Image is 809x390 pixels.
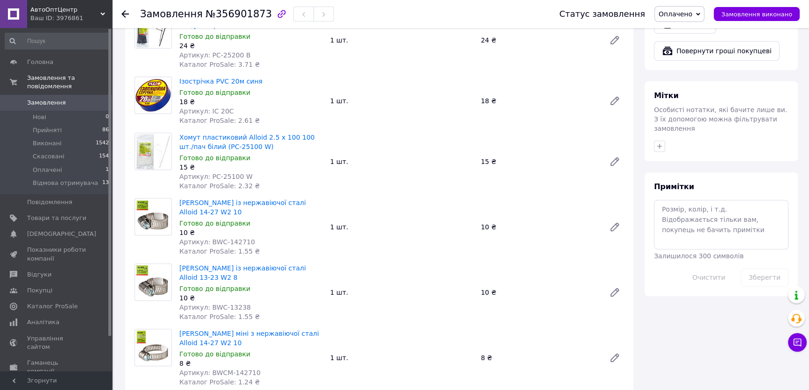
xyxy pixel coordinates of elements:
div: 18 ₴ [477,94,602,107]
a: Редагувати [605,152,624,171]
button: Повернути гроші покупцеві [654,41,780,61]
div: 1 шт. [326,351,477,364]
div: 10 ₴ [179,293,323,303]
div: Статус замовлення [559,9,645,19]
span: Замовлення [140,8,203,20]
div: Повернутися назад [121,9,129,19]
span: [DEMOGRAPHIC_DATA] [27,230,96,238]
span: Замовлення [27,99,66,107]
a: Редагувати [605,283,624,302]
span: Виконані [33,139,62,148]
span: Примітки [654,182,694,191]
a: Редагувати [605,218,624,236]
div: 15 ₴ [477,155,602,168]
span: Готово до відправки [179,33,250,40]
div: 1 шт. [326,220,477,234]
span: Каталог ProSale [27,302,78,311]
span: Відгуки [27,270,51,279]
span: Каталог ProSale: 2.32 ₴ [179,182,260,190]
a: Редагувати [605,348,624,367]
span: Готово до відправки [179,89,250,96]
input: Пошук [5,33,110,50]
span: 1542 [96,139,109,148]
div: 8 ₴ [477,351,602,364]
span: 86 [102,126,109,135]
img: Ізострічка PVC 20м синя [135,77,171,113]
span: Каталог ProSale: 3.71 ₴ [179,61,260,68]
span: №356901873 [206,8,272,20]
span: АвтоОптЦентр [30,6,100,14]
div: 24 ₴ [477,34,602,47]
span: Нові [33,113,46,121]
div: 10 ₴ [179,228,323,237]
span: Готово до відправки [179,350,250,358]
div: 1 шт. [326,34,477,47]
span: Головна [27,58,53,66]
span: Оплачені [33,166,62,174]
img: Хомут пластиковий Alloid 2.5 х 200 100 шт./уп. чорний [135,12,171,48]
div: 8 ₴ [179,359,323,368]
a: Ізострічка PVC 20м синя [179,78,263,85]
div: 15 ₴ [179,163,323,172]
span: Прийняті [33,126,62,135]
span: Замовлення виконано [721,11,792,18]
img: Хомут із нержавіючої сталі Alloid 13-23 W2 8 [135,264,171,300]
span: Скасовані [33,152,64,161]
a: [PERSON_NAME] із нержавіючої сталі Alloid 13-23 W2 8 [179,264,306,281]
span: Покупці [27,286,52,295]
span: Каталог ProSale: 2.61 ₴ [179,117,260,124]
span: Артикул: ІС 20С [179,107,234,115]
a: Хомут пластиковий Alloid 2.5 х 100 100 шт./пач білий (PC-25100 W) [179,134,315,150]
span: Показники роботи компанії [27,246,86,262]
span: 13 [102,179,109,187]
div: 1 шт. [326,94,477,107]
div: Ваш ID: 3976861 [30,14,112,22]
a: [PERSON_NAME] із нержавіючої сталі Alloid 14-27 W2 10 [179,199,306,216]
span: Повідомлення [27,198,72,206]
a: [PERSON_NAME] міні з нержавіючої сталі Alloid 14-27 W2 10 [179,330,319,347]
span: Замовлення та повідомлення [27,74,112,91]
img: Хомут пластиковий Alloid 2.5 х 100 100 шт./пач білий (PC-25100 W) [135,133,171,170]
span: Управління сайтом [27,334,86,351]
span: 0 [106,113,109,121]
span: Товари та послуги [27,214,86,222]
span: Готово до відправки [179,220,250,227]
div: 10 ₴ [477,220,602,234]
button: Чат з покупцем [788,333,807,352]
span: Гаманець компанії [27,359,86,376]
span: Мітки [654,91,679,100]
span: Особисті нотатки, які бачите лише ви. З їх допомогою можна фільтрувати замовлення [654,106,787,132]
span: Оплачено [659,10,692,18]
span: Каталог ProSale: 1.24 ₴ [179,378,260,386]
a: Редагувати [605,92,624,110]
span: Аналітика [27,318,59,326]
div: 1 шт. [326,155,477,168]
button: Замовлення виконано [714,7,800,21]
span: Каталог ProSale: 1.55 ₴ [179,313,260,320]
span: Артикул: BWC-142710 [179,238,255,246]
img: Хомут міні з нержавіючої сталі Alloid 14-27 W2 10 [135,329,171,366]
div: 18 ₴ [179,97,323,106]
span: Готово до відправки [179,154,250,162]
span: 1 [106,166,109,174]
span: Артикул: BWCM-142710 [179,369,261,376]
div: 10 ₴ [477,286,602,299]
div: 1 шт. [326,286,477,299]
a: Редагувати [605,31,624,50]
div: 24 ₴ [179,41,323,50]
span: Готово до відправки [179,285,250,292]
span: Відмова отримувача [33,179,98,187]
img: Хомут із нержавіючої сталі Alloid 14-27 W2 10 [135,199,171,235]
span: Залишилося 300 символів [654,252,744,260]
span: 154 [99,152,109,161]
span: Артикул: BWC-13238 [179,304,251,311]
span: Каталог ProSale: 1.55 ₴ [179,248,260,255]
span: Артикул: PC-25200 B [179,51,250,59]
span: Артикул: PC-25100 W [179,173,253,180]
